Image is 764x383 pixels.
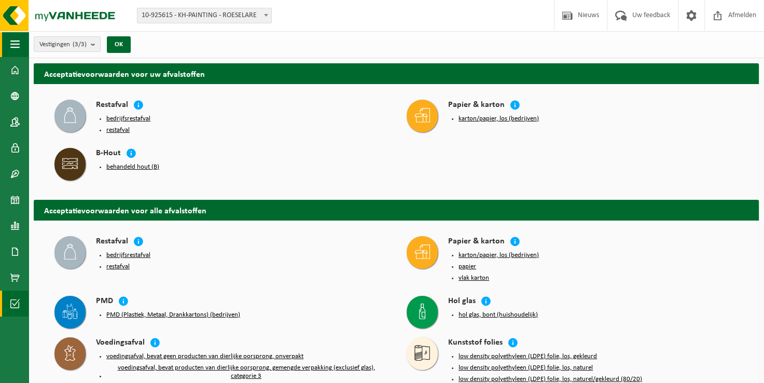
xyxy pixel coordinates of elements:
button: hol glas, bont (huishoudelijk) [459,311,538,319]
button: karton/papier, los (bedrijven) [459,115,539,123]
button: vlak karton [459,274,489,282]
button: voedingsafval, bevat geen producten van dierlijke oorsprong, onverpakt [106,352,303,361]
h2: Acceptatievoorwaarden voor uw afvalstoffen [34,63,759,84]
h4: PMD [96,296,113,308]
button: Vestigingen(3/3) [34,36,101,52]
h4: Kunststof folies [448,337,503,349]
span: Vestigingen [39,37,87,52]
button: karton/papier, los (bedrijven) [459,251,539,259]
button: low density polyethyleen (LDPE) folie, los, gekleurd [459,352,597,361]
button: behandeld hout (B) [106,163,159,171]
count: (3/3) [73,41,87,48]
span: 10-925615 - KH-PAINTING - ROESELARE [137,8,271,23]
h2: Acceptatievoorwaarden voor alle afvalstoffen [34,200,759,220]
button: low density polyethyleen (LDPE) folie, los, naturel [459,364,593,372]
h4: Papier & karton [448,236,505,248]
h4: Restafval [96,100,128,112]
button: PMD (Plastiek, Metaal, Drankkartons) (bedrijven) [106,311,240,319]
button: OK [107,36,131,53]
button: bedrijfsrestafval [106,251,150,259]
h4: B-Hout [96,148,121,160]
button: voedingsafval, bevat producten van dierlijke oorsprong, gemengde verpakking (exclusief glas), cat... [106,364,386,380]
h4: Papier & karton [448,100,505,112]
span: 10-925615 - KH-PAINTING - ROESELARE [137,8,272,23]
h4: Voedingsafval [96,337,145,349]
button: papier [459,263,476,271]
h4: Restafval [96,236,128,248]
h4: Hol glas [448,296,476,308]
button: restafval [106,126,130,134]
button: bedrijfsrestafval [106,115,150,123]
button: restafval [106,263,130,271]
